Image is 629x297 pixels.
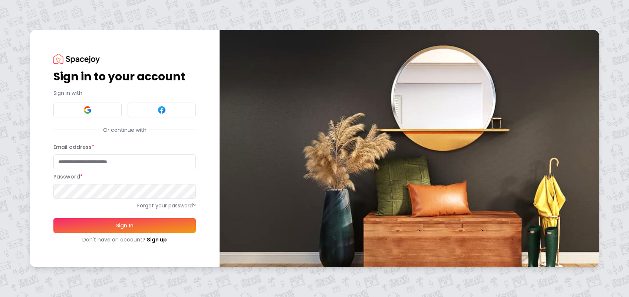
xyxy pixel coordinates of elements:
[157,106,166,114] img: Facebook signin
[53,143,94,151] label: Email address
[53,173,83,180] label: Password
[53,236,196,243] div: Don't have an account?
[83,106,92,114] img: Google signin
[220,30,599,267] img: banner
[53,89,196,97] p: Sign in with
[53,202,196,209] a: Forgot your password?
[53,54,100,64] img: Spacejoy Logo
[100,126,149,134] span: Or continue with
[147,236,167,243] a: Sign up
[53,218,196,233] button: Sign In
[53,70,196,83] h1: Sign in to your account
